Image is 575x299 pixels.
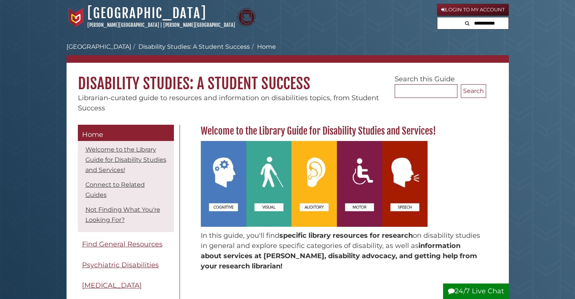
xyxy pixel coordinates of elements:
[461,84,486,98] button: Search
[85,146,166,174] a: Welcome to the Library Guide for Disability Studies and Services!
[67,43,131,50] a: [GEOGRAPHIC_DATA]
[82,281,142,290] span: [MEDICAL_DATA]
[67,8,85,27] img: Calvin University
[160,22,162,28] span: |
[163,22,235,28] a: [PERSON_NAME][GEOGRAPHIC_DATA]
[437,4,509,16] a: Login to My Account
[67,63,509,93] h1: Disability Studies: A Student Success
[197,125,486,137] h2: Welcome to the Library Guide for Disability Studies and Services!
[201,242,477,270] strong: information about services at [PERSON_NAME], disability advocacy, and getting help from your rese...
[85,181,145,198] a: Connect to Related Guides
[279,231,331,240] strong: specific library
[87,5,206,22] a: [GEOGRAPHIC_DATA]
[85,206,160,223] a: Not Finding What You're Looking For?
[237,8,256,27] img: Calvin Theological Seminary
[78,94,379,112] span: Librarian-curated guide to resources and information on disabilities topics, from Student Success
[463,17,472,28] button: Search
[138,43,250,50] a: Disability Studies: A Student Success
[78,257,174,274] a: Psychiatric Disabilities
[78,277,174,294] a: [MEDICAL_DATA]
[465,21,470,26] i: Search
[443,284,509,299] button: 24/7 Live Chat
[201,231,482,271] p: In this guide, you'll find on disability studies in general and explore specific categories of di...
[67,42,509,63] nav: breadcrumb
[82,130,103,139] span: Home
[82,261,159,269] span: Psychiatric Disabilities
[87,22,159,28] a: [PERSON_NAME][GEOGRAPHIC_DATA]
[333,231,413,240] strong: resources for research
[82,240,163,248] span: Find General Resources
[250,42,276,51] li: Home
[78,236,174,253] a: Find General Resources
[78,125,174,141] a: Home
